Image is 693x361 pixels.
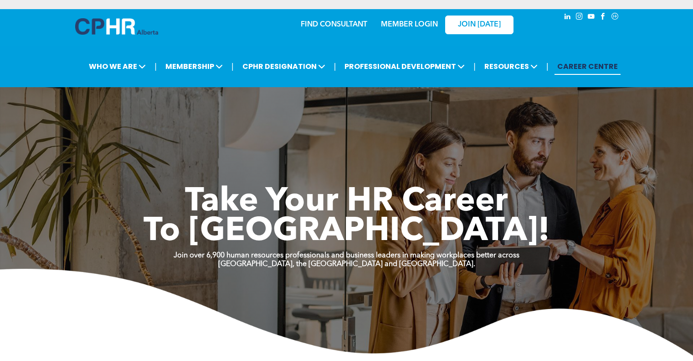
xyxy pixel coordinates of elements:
a: Social network [610,11,620,24]
span: RESOURCES [482,58,540,75]
span: WHO WE ARE [86,58,149,75]
a: JOIN [DATE] [445,16,513,34]
a: facebook [598,11,608,24]
strong: [GEOGRAPHIC_DATA], the [GEOGRAPHIC_DATA] and [GEOGRAPHIC_DATA]. [218,261,475,268]
a: instagram [575,11,585,24]
strong: Join over 6,900 human resources professionals and business leaders in making workplaces better ac... [174,252,519,259]
li: | [154,57,157,76]
span: CPHR DESIGNATION [240,58,328,75]
li: | [334,57,336,76]
a: MEMBER LOGIN [381,21,438,28]
span: JOIN [DATE] [458,21,501,29]
a: linkedin [563,11,573,24]
a: youtube [586,11,596,24]
img: A blue and white logo for cp alberta [75,18,158,35]
span: MEMBERSHIP [163,58,226,75]
li: | [231,57,234,76]
a: CAREER CENTRE [554,58,621,75]
li: | [546,57,549,76]
span: To [GEOGRAPHIC_DATA]! [144,215,550,248]
li: | [473,57,476,76]
span: Take Your HR Career [185,186,508,219]
span: PROFESSIONAL DEVELOPMENT [342,58,467,75]
a: FIND CONSULTANT [301,21,367,28]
